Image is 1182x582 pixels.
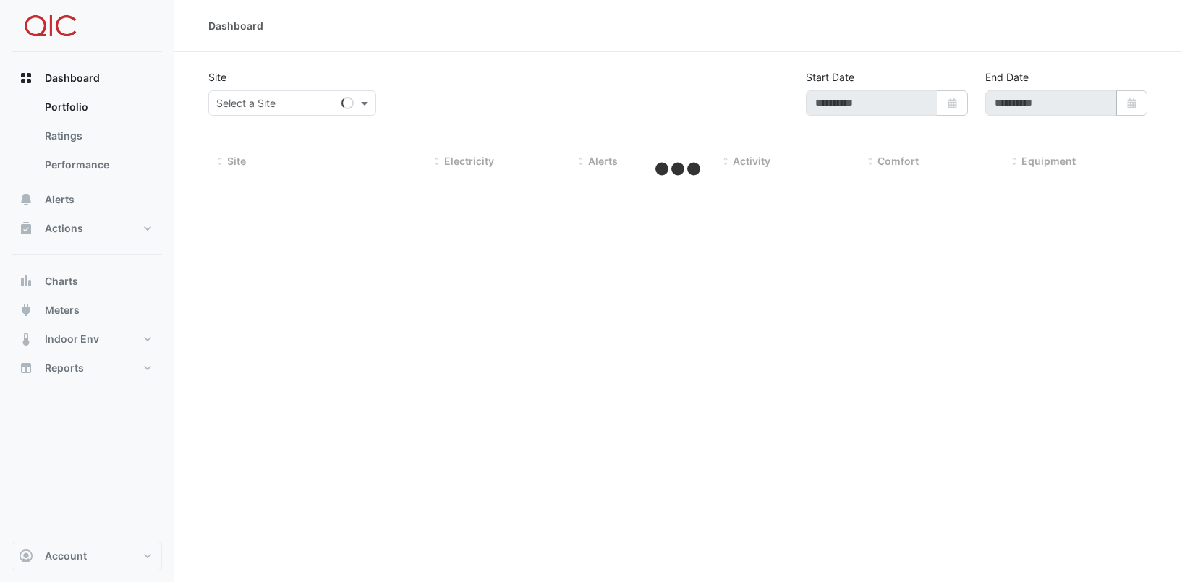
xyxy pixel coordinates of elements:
span: Site [227,155,246,167]
label: End Date [985,69,1029,85]
span: Meters [45,303,80,317]
span: Electricity [444,155,494,167]
span: Alerts [45,192,75,207]
a: Ratings [33,121,162,150]
button: Dashboard [12,64,162,93]
button: Alerts [12,185,162,214]
a: Performance [33,150,162,179]
app-icon: Actions [19,221,33,236]
span: Reports [45,361,84,375]
span: Account [45,549,87,563]
div: Dashboard [12,93,162,185]
span: Equipment [1021,155,1076,167]
button: Meters [12,296,162,325]
app-icon: Dashboard [19,71,33,85]
img: Company Logo [17,12,82,40]
span: Indoor Env [45,332,99,346]
app-icon: Alerts [19,192,33,207]
app-icon: Charts [19,274,33,288]
span: Charts [45,274,78,288]
button: Indoor Env [12,325,162,354]
app-icon: Indoor Env [19,332,33,346]
button: Reports [12,354,162,382]
app-icon: Reports [19,361,33,375]
button: Charts [12,267,162,296]
span: Comfort [877,155,919,167]
span: Dashboard [45,71,100,85]
span: Actions [45,221,83,236]
button: Account [12,542,162,570]
label: Site [208,69,226,85]
span: Activity [733,155,770,167]
app-icon: Meters [19,303,33,317]
span: Alerts [588,155,618,167]
div: Dashboard [208,18,263,33]
a: Portfolio [33,93,162,121]
button: Actions [12,214,162,243]
label: Start Date [806,69,854,85]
